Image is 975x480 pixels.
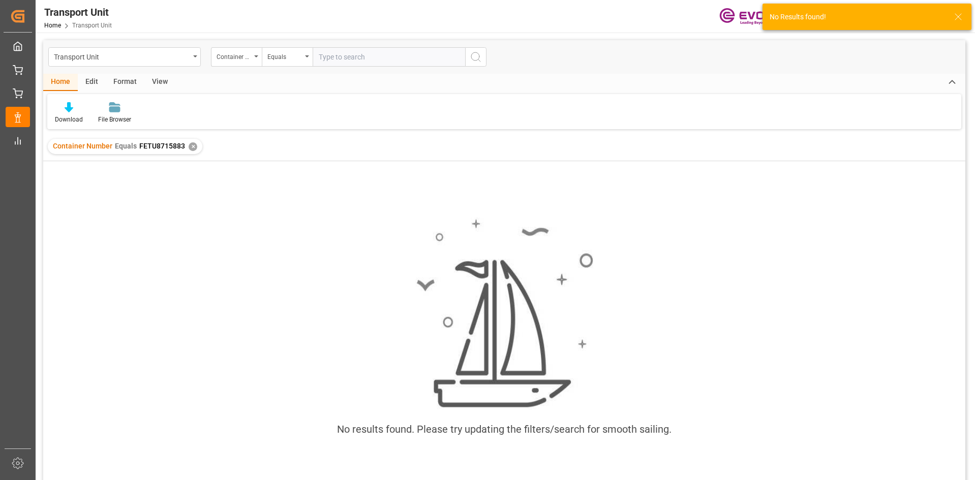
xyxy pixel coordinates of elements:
[44,5,112,20] div: Transport Unit
[44,22,61,29] a: Home
[115,142,137,150] span: Equals
[267,50,302,62] div: Equals
[337,422,672,437] div: No results found. Please try updating the filters/search for smooth sailing.
[55,115,83,124] div: Download
[770,12,944,22] div: No Results found!
[189,142,197,151] div: ✕
[211,47,262,67] button: open menu
[415,218,593,410] img: smooth_sailing.jpeg
[217,50,251,62] div: Container Number
[48,47,201,67] button: open menu
[53,142,112,150] span: Container Number
[43,74,78,91] div: Home
[719,8,785,25] img: Evonik-brand-mark-Deep-Purple-RGB.jpeg_1700498283.jpeg
[313,47,465,67] input: Type to search
[54,50,190,63] div: Transport Unit
[106,74,144,91] div: Format
[262,47,313,67] button: open menu
[465,47,486,67] button: search button
[98,115,131,124] div: File Browser
[144,74,175,91] div: View
[78,74,106,91] div: Edit
[139,142,185,150] span: FETU8715883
